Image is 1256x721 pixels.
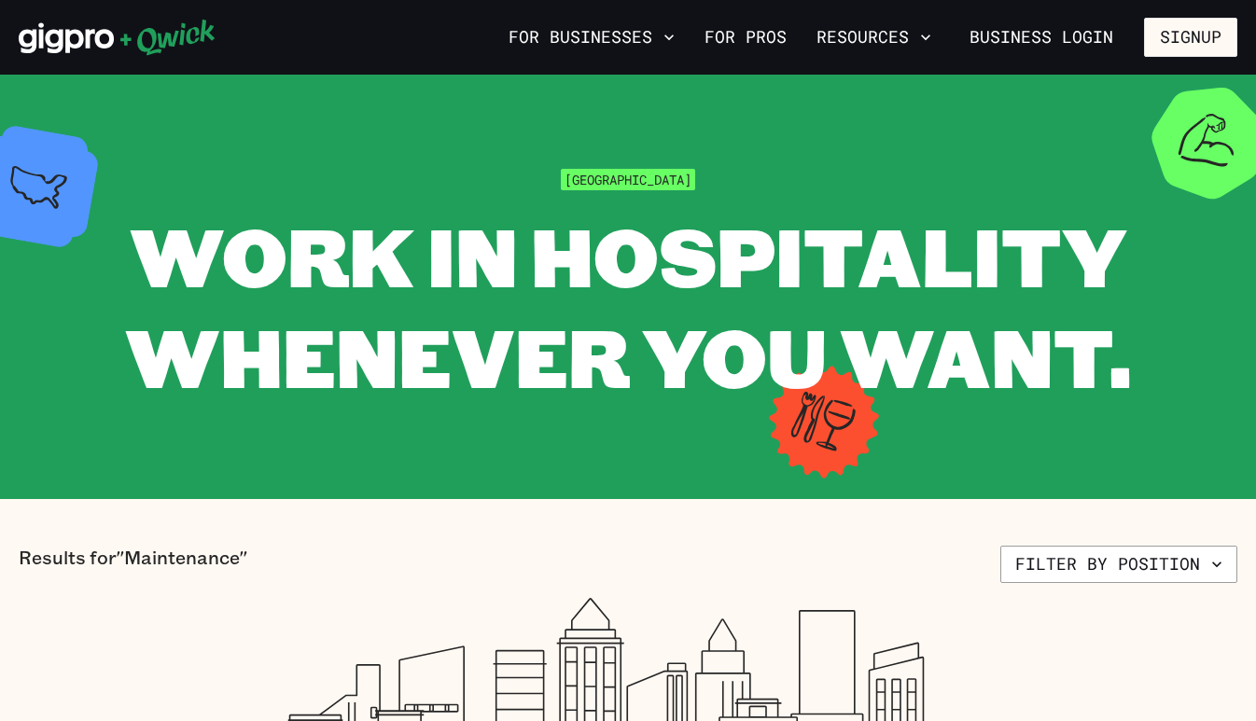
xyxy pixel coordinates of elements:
p: Results for "Maintenance" [19,546,247,583]
button: Resources [809,21,939,53]
span: [GEOGRAPHIC_DATA] [561,169,695,190]
button: For Businesses [501,21,682,53]
button: Signup [1144,18,1237,57]
a: Business Login [954,18,1129,57]
span: WORK IN HOSPITALITY WHENEVER YOU WANT. [125,201,1131,409]
a: For Pros [697,21,794,53]
button: Filter by position [1000,546,1237,583]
